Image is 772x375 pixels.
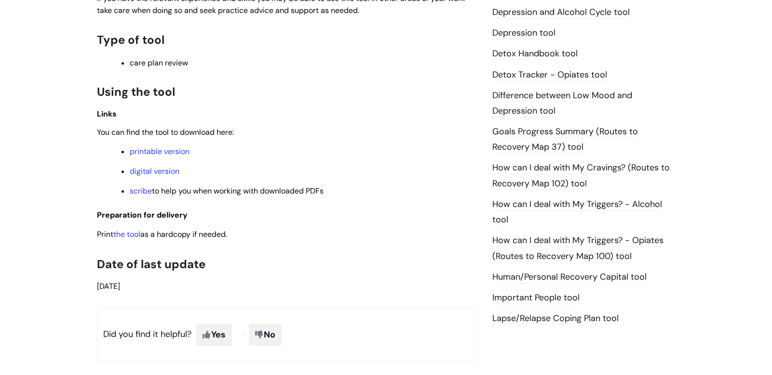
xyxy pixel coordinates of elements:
a: Difference between Low Mood and Depression tool [492,90,632,117]
a: Depression and Alcohol Cycle tool [492,6,630,19]
a: Goals Progress Summary (Routes to Recovery Map 37) tool [492,126,638,154]
a: Detox Handbook tool [492,48,578,60]
span: Using the tool [97,84,175,99]
a: How can I deal with My Triggers? - Alcohol tool [492,198,662,226]
a: Detox Tracker - Opiates tool [492,69,607,81]
a: How can I deal with My Triggers? - Opiates (Routes to Recovery Map 100) tool [492,234,664,262]
a: Important People tool [492,292,580,304]
a: scribe [130,186,152,196]
a: Lapse/Relapse Coping Plan tool [492,312,619,325]
span: No [249,323,282,346]
a: printable version [130,146,190,156]
span: Date of last update [97,257,205,272]
a: Depression tool [492,27,555,39]
span: to help you when working with downloaded PDFs [130,186,324,196]
p: Did you find it helpful? [97,308,478,362]
span: Yes [196,323,232,346]
span: You can find the tool to download here: [97,127,234,137]
a: the tool [113,229,140,239]
span: Print as a hardcopy if needed. [97,229,227,239]
span: Links [97,109,117,119]
a: How can I deal with My Cravings? (Routes to Recovery Map 102) tool [492,162,670,190]
span: [DATE] [97,281,120,291]
span: Preparation for delivery [97,210,188,220]
a: Human/Personal Recovery Capital tool [492,271,647,284]
span: care plan review [130,58,188,68]
a: digital version [130,166,179,176]
span: Type of tool [97,32,164,47]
